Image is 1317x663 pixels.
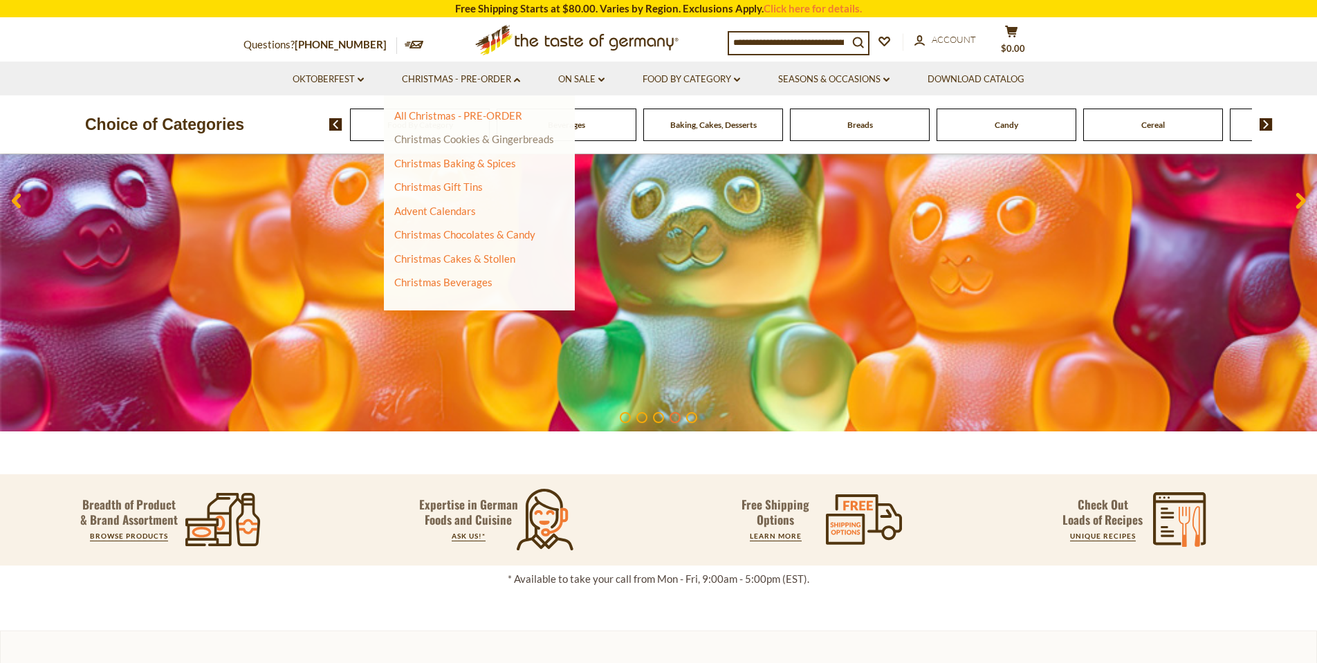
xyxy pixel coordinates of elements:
[778,72,890,87] a: Seasons & Occasions
[418,497,518,527] p: Expertise in German Foods and Cuisine
[394,228,535,241] a: Christmas Chocolates & Candy
[1070,532,1136,540] a: UNIQUE RECIPES
[329,118,342,131] img: previous arrow
[293,72,364,87] a: Oktoberfest
[80,497,178,527] p: Breadth of Product & Brand Assortment
[394,180,483,193] a: Christmas Gift Tins
[932,34,976,45] span: Account
[295,38,387,50] a: [PHONE_NUMBER]
[394,133,554,145] a: Christmas Cookies & Gingerbreads
[1001,43,1025,54] span: $0.00
[394,157,516,169] a: Christmas Baking & Spices
[643,72,740,87] a: Food By Category
[558,72,605,87] a: On Sale
[90,532,168,540] a: BROWSE PRODUCTS
[995,120,1018,130] a: Candy
[1260,118,1273,131] img: next arrow
[670,120,757,130] a: Baking, Cakes, Desserts
[1062,497,1143,527] p: Check Out Loads of Recipes
[1141,120,1165,130] a: Cereal
[914,32,976,48] a: Account
[928,72,1024,87] a: Download Catalog
[991,25,1032,59] button: $0.00
[452,532,486,540] a: ASK US!*
[402,72,520,87] a: Christmas - PRE-ORDER
[243,36,397,54] p: Questions?
[394,276,492,288] a: Christmas Beverages
[764,2,862,15] a: Click here for details.
[394,109,522,122] a: All Christmas - PRE-ORDER
[730,497,821,527] p: Free Shipping Options
[394,205,476,217] a: Advent Calendars
[847,120,873,130] a: Breads
[750,532,802,540] a: LEARN MORE
[394,252,515,265] a: Christmas Cakes & Stollen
